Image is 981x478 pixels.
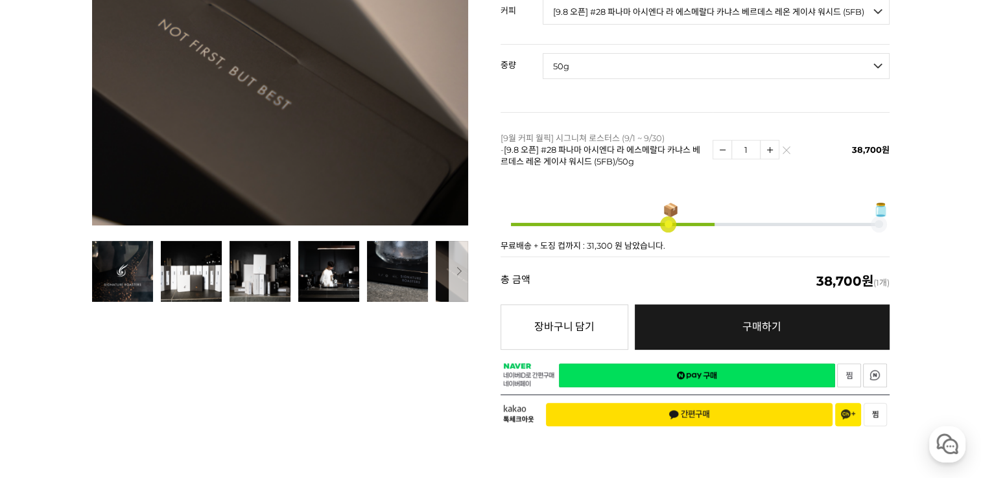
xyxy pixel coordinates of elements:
span: 찜 [872,410,879,419]
span: 🫙 [873,203,889,216]
button: 다음 [449,241,468,302]
a: 구매하기 [635,304,890,350]
span: 채널 추가 [841,409,855,420]
th: 중량 [501,45,543,74]
span: 📦 [662,203,678,216]
a: 새창 [863,363,887,387]
span: 38,700원 [852,144,890,155]
a: 새창 [559,363,835,387]
a: 새창 [837,363,861,387]
a: 대화 [86,370,167,403]
strong: 총 금액 [501,275,530,288]
img: 수량증가 [761,141,779,159]
button: 채널 추가 [835,403,861,426]
button: 찜 [864,403,887,426]
a: 홈 [4,370,86,403]
span: 설정 [200,390,216,400]
button: 장바구니 담기 [501,304,628,350]
span: (1개) [816,275,890,288]
p: 무료배송 + 도징 컵까지 : 31,300 원 남았습니다. [501,242,890,250]
span: 구매하기 [742,321,781,333]
img: 삭제 [783,150,790,157]
span: 간편구매 [668,409,710,420]
button: 간편구매 [546,403,833,426]
em: 38,700원 [816,273,873,289]
a: 설정 [167,370,249,403]
span: 대화 [119,391,134,401]
span: [9.8 오픈] #28 파나마 아시엔다 라 에스메랄다 카냐스 베르데스 레온 게이샤 워시드 (5FB)/50g [501,144,700,166]
img: 수량감소 [713,141,731,159]
span: 홈 [41,390,49,400]
p: [9월 커피 월픽] 시그니쳐 로스터스 (9/1 ~ 9/30) - [501,132,706,167]
span: 카카오 톡체크아웃 [503,405,536,424]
